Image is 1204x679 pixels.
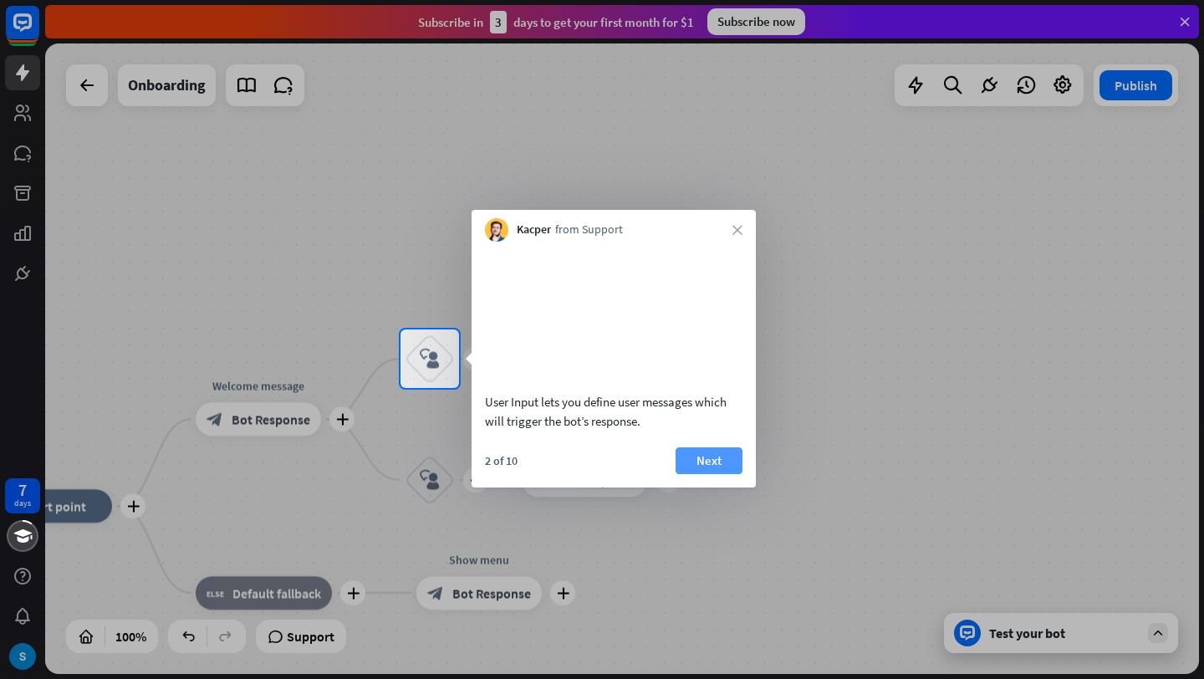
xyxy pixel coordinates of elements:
button: Open LiveChat chat widget [13,7,64,57]
i: block_user_input [420,349,440,369]
span: from Support [555,222,623,238]
div: User Input lets you define user messages which will trigger the bot’s response. [485,392,742,431]
div: 2 of 10 [485,453,518,468]
span: Kacper [517,222,551,238]
i: close [732,225,742,235]
button: Next [676,447,742,474]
